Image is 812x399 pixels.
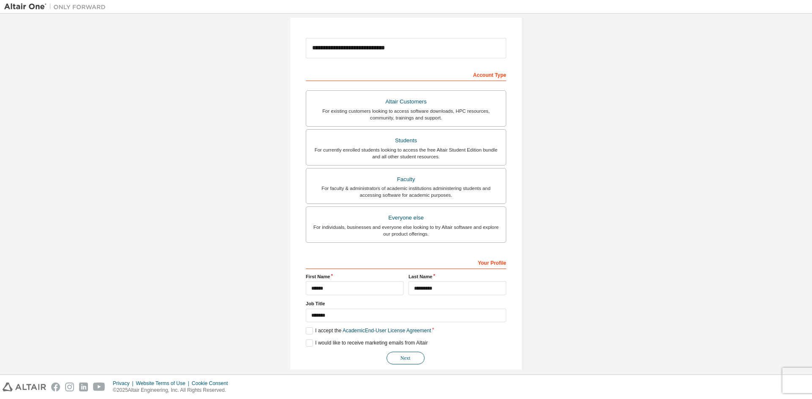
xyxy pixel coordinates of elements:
img: Altair One [4,3,110,11]
div: Students [311,135,501,147]
div: Privacy [113,380,136,387]
label: First Name [306,273,403,280]
button: Next [387,352,425,364]
p: © 2025 Altair Engineering, Inc. All Rights Reserved. [113,387,233,394]
div: Altair Customers [311,96,501,108]
div: Account Type [306,68,506,81]
img: altair_logo.svg [3,383,46,391]
div: Cookie Consent [192,380,233,387]
div: For currently enrolled students looking to access the free Altair Student Edition bundle and all ... [311,147,501,160]
label: Last Name [409,273,506,280]
img: linkedin.svg [79,383,88,391]
a: Academic End-User License Agreement [343,328,431,334]
div: For faculty & administrators of academic institutions administering students and accessing softwa... [311,185,501,198]
label: I accept the [306,327,431,334]
img: youtube.svg [93,383,105,391]
div: Website Terms of Use [136,380,192,387]
div: Your Profile [306,255,506,269]
div: For existing customers looking to access software downloads, HPC resources, community, trainings ... [311,108,501,121]
label: Job Title [306,300,506,307]
div: Faculty [311,174,501,185]
img: instagram.svg [65,383,74,391]
div: Everyone else [311,212,501,224]
label: I would like to receive marketing emails from Altair [306,339,428,347]
div: For individuals, businesses and everyone else looking to try Altair software and explore our prod... [311,224,501,237]
img: facebook.svg [51,383,60,391]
